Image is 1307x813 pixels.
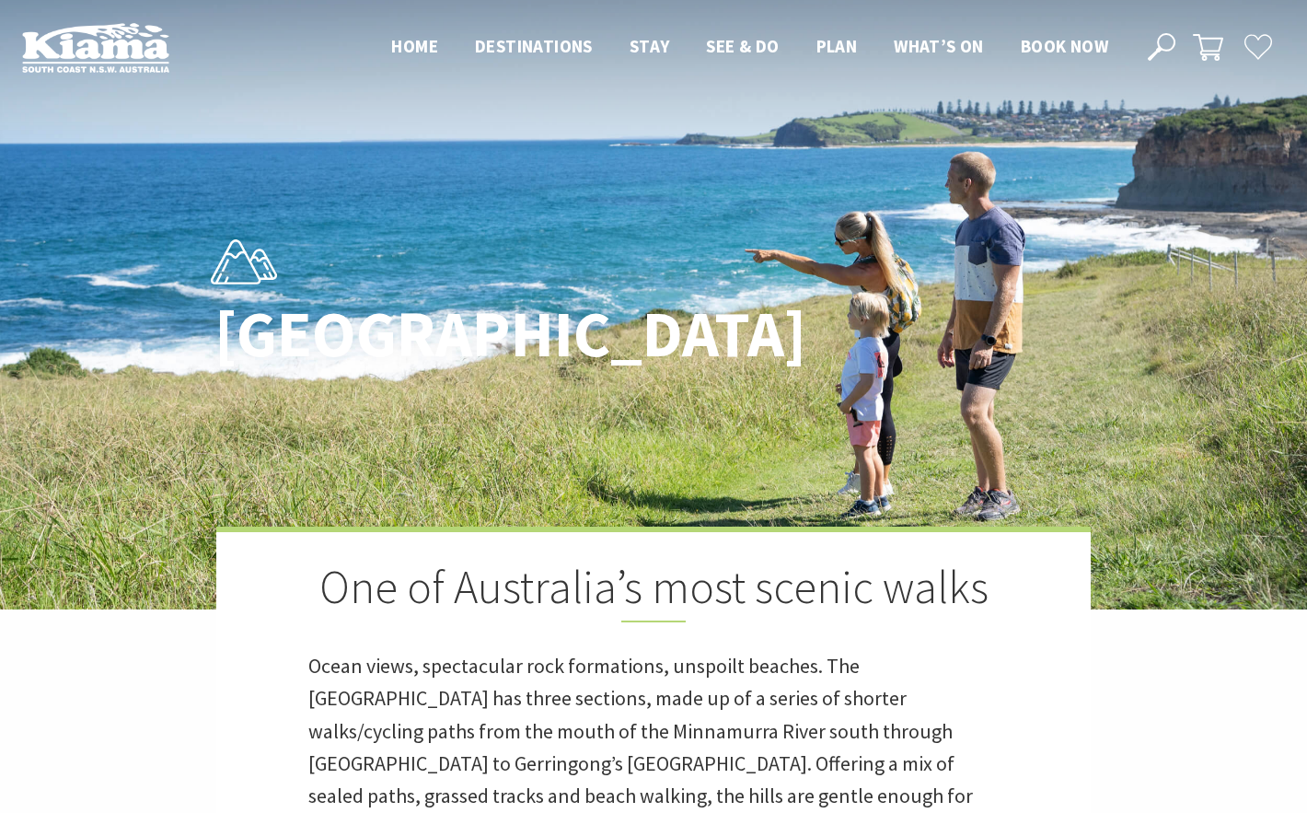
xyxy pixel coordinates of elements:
[630,35,670,57] span: Stay
[308,560,999,622] h2: One of Australia’s most scenic walks
[22,22,169,73] img: Kiama Logo
[816,35,858,57] span: Plan
[373,32,1127,63] nav: Main Menu
[706,35,779,57] span: See & Do
[1021,35,1108,57] span: Book now
[391,35,438,57] span: Home
[894,35,984,57] span: What’s On
[475,35,593,57] span: Destinations
[214,299,734,370] h1: [GEOGRAPHIC_DATA]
